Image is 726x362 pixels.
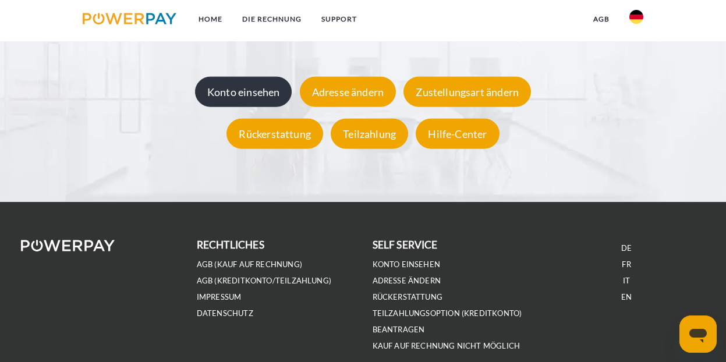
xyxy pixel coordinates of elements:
div: Rückerstattung [226,118,323,148]
a: AGB (Kreditkonto/Teilzahlung) [197,276,331,286]
div: Konto einsehen [195,76,292,107]
a: Konto einsehen [192,85,295,98]
a: IMPRESSUM [197,292,242,302]
a: Home [189,9,232,30]
b: rechtliches [197,239,264,251]
div: Teilzahlung [331,118,408,148]
a: DE [621,243,632,253]
img: logo-powerpay.svg [83,13,176,24]
a: DATENSCHUTZ [197,308,253,318]
a: Adresse ändern [373,276,441,286]
div: Zustellungsart ändern [403,76,531,107]
a: Teilzahlungsoption (KREDITKONTO) beantragen [373,308,522,335]
a: SUPPORT [311,9,367,30]
a: Rückerstattung [373,292,443,302]
a: EN [621,292,632,302]
a: Kauf auf Rechnung nicht möglich [373,341,520,351]
a: Zustellungsart ändern [401,85,534,98]
a: agb [583,9,619,30]
img: logo-powerpay-white.svg [21,240,115,251]
img: de [629,10,643,24]
a: FR [622,260,631,269]
a: Teilzahlung [328,127,411,140]
a: AGB (Kauf auf Rechnung) [197,260,302,269]
a: Rückerstattung [224,127,326,140]
a: IT [623,276,630,286]
a: DIE RECHNUNG [232,9,311,30]
a: Hilfe-Center [413,127,502,140]
div: Hilfe-Center [416,118,499,148]
a: Konto einsehen [373,260,441,269]
iframe: Schaltfläche zum Öffnen des Messaging-Fensters [679,315,717,353]
a: Adresse ändern [297,85,399,98]
div: Adresse ändern [300,76,396,107]
b: self service [373,239,438,251]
